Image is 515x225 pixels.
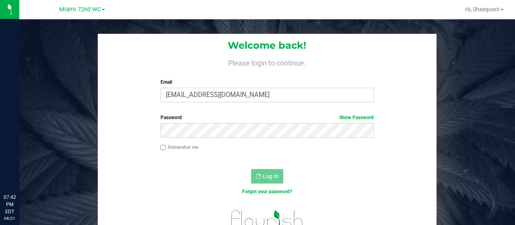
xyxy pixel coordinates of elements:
button: Log In [251,169,283,184]
label: Email [161,78,374,86]
span: Password [161,115,182,120]
h1: Welcome back! [98,40,436,51]
h4: Please login to continue. [98,58,436,67]
a: Show Password [339,115,374,120]
p: 07:42 PM EDT [4,194,16,215]
span: Hi, Shaequon! [465,6,500,12]
input: Remember me [161,145,166,151]
a: Forgot your password? [242,189,292,194]
p: 08/21 [4,215,16,221]
span: Miami 72nd WC [59,6,101,13]
label: Remember me [161,144,198,151]
span: Log In [263,173,278,180]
